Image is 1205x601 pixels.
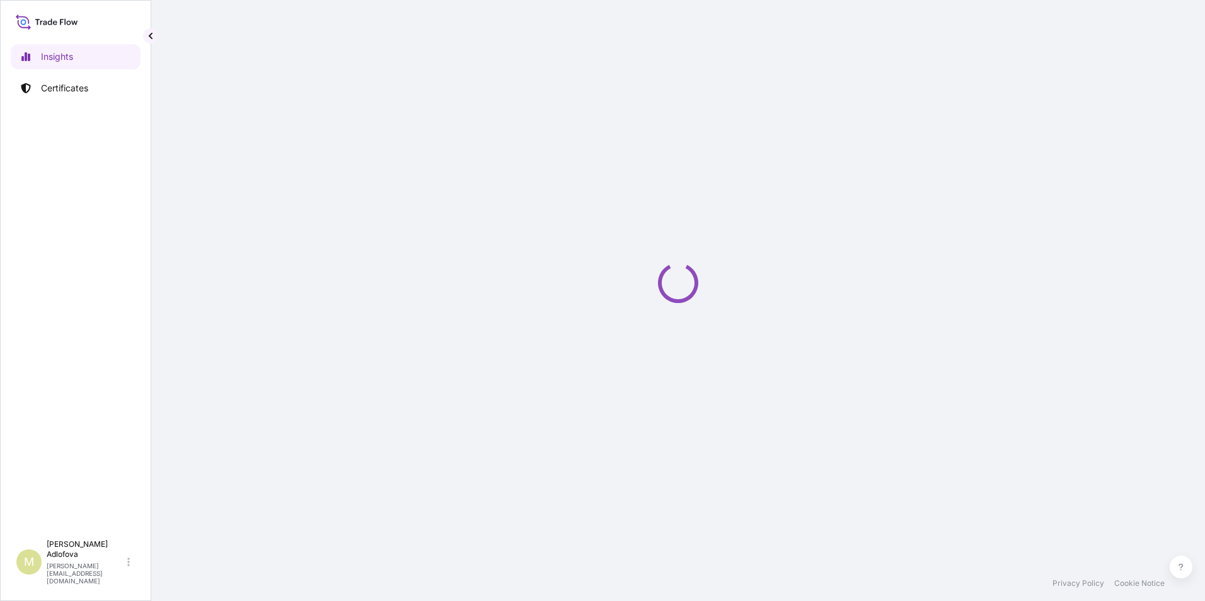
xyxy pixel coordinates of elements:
[47,539,125,559] p: [PERSON_NAME] Adlofova
[1052,578,1104,588] a: Privacy Policy
[11,44,141,69] a: Insights
[41,82,88,94] p: Certificates
[24,556,34,568] span: M
[1114,578,1165,588] a: Cookie Notice
[41,50,73,63] p: Insights
[47,562,125,585] p: [PERSON_NAME][EMAIL_ADDRESS][DOMAIN_NAME]
[11,76,141,101] a: Certificates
